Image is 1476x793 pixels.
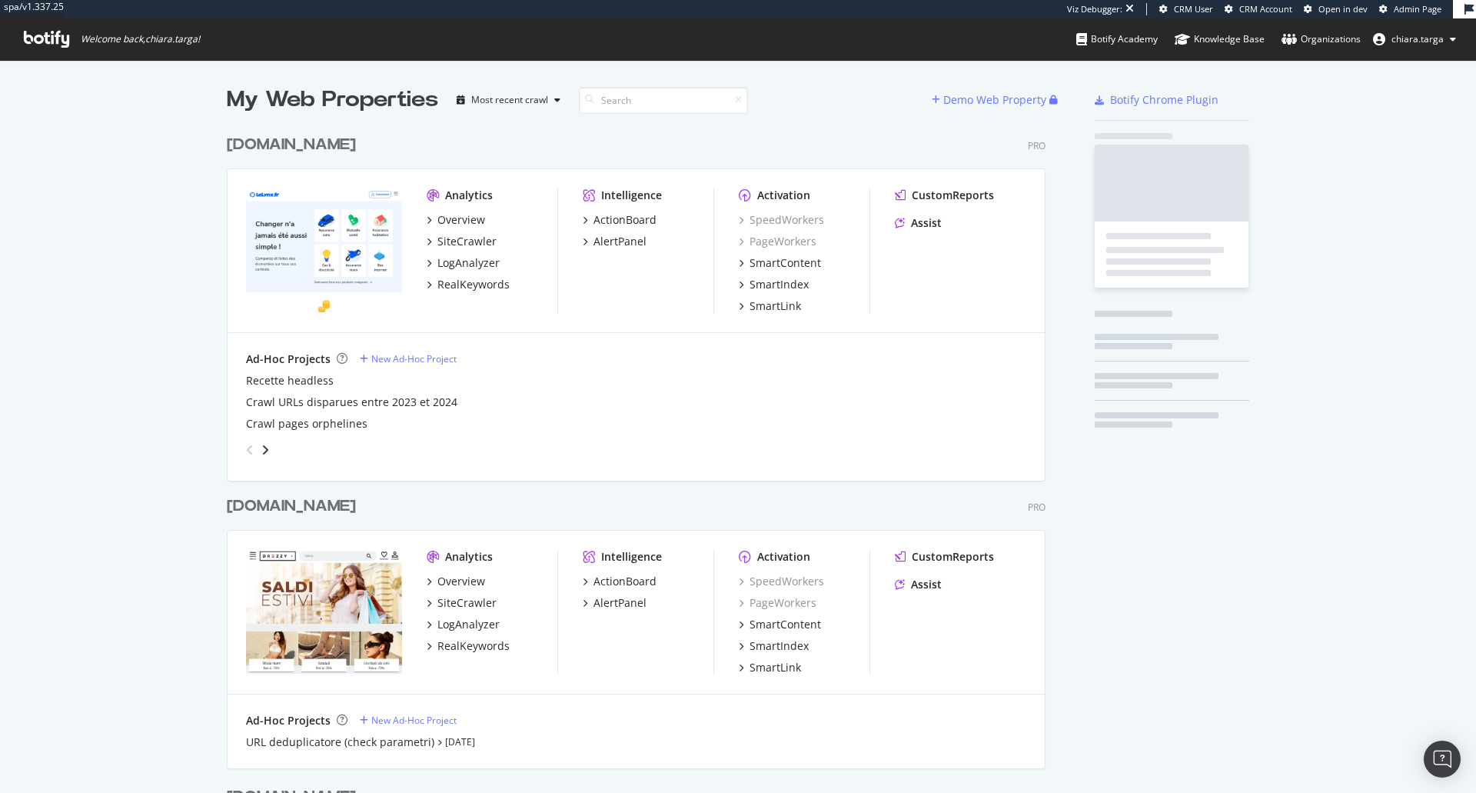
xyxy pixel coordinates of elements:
[246,735,434,750] a: URL deduplicatore (check parametri)
[246,352,331,367] div: Ad-Hoc Projects
[437,574,485,589] div: Overview
[427,255,500,271] a: LogAnalyzer
[1379,3,1441,15] a: Admin Page
[932,93,1049,106] a: Demo Web Property
[1361,27,1468,52] button: chiara.targa
[593,212,657,228] div: ActionBoard
[583,574,657,589] a: ActionBoard
[750,255,821,271] div: SmartContent
[1175,32,1265,47] div: Knowledge Base
[739,595,816,611] a: PageWorkers
[427,638,510,654] a: RealKeywords
[895,215,942,231] a: Assist
[912,549,994,565] div: CustomReports
[471,95,548,105] div: Most recent crawl
[1318,3,1368,15] span: Open in dev
[227,134,356,156] div: [DOMAIN_NAME]
[739,638,809,654] a: SmartIndex
[739,234,816,249] a: PageWorkers
[437,255,500,271] div: LogAnalyzer
[593,234,647,249] div: AlertPanel
[593,595,647,611] div: AlertPanel
[246,188,402,312] img: lelynx.fr
[895,549,994,565] a: CustomReports
[750,660,801,675] div: SmartLink
[1110,92,1218,108] div: Botify Chrome Plugin
[1159,3,1213,15] a: CRM User
[579,87,748,114] input: Search
[1028,501,1045,514] div: Pro
[240,438,260,462] div: angle-left
[1239,3,1292,15] span: CRM Account
[246,713,331,728] div: Ad-Hoc Projects
[260,442,271,458] div: angle-right
[583,595,647,611] a: AlertPanel
[739,617,821,632] a: SmartContent
[437,595,497,611] div: SiteCrawler
[739,277,809,292] a: SmartIndex
[932,88,1049,112] button: Demo Web Property
[1174,3,1213,15] span: CRM User
[912,188,994,203] div: CustomReports
[757,549,810,565] div: Activation
[757,188,810,203] div: Activation
[437,277,510,292] div: RealKeywords
[427,617,500,632] a: LogAnalyzer
[739,298,801,314] a: SmartLink
[1175,18,1265,60] a: Knowledge Base
[445,188,493,203] div: Analytics
[1282,32,1361,47] div: Organizations
[360,714,457,727] a: New Ad-Hoc Project
[445,735,475,748] a: [DATE]
[371,714,457,727] div: New Ad-Hoc Project
[437,234,497,249] div: SiteCrawler
[437,212,485,228] div: Overview
[427,595,497,611] a: SiteCrawler
[246,395,457,410] a: Crawl URLs disparues entre 2023 et 2024
[427,574,485,589] a: Overview
[227,85,438,115] div: My Web Properties
[750,298,801,314] div: SmartLink
[1225,3,1292,15] a: CRM Account
[911,215,942,231] div: Assist
[445,549,493,565] div: Analytics
[739,212,824,228] a: SpeedWorkers
[1095,92,1218,108] a: Botify Chrome Plugin
[227,134,362,156] a: [DOMAIN_NAME]
[360,352,457,365] a: New Ad-Hoc Project
[593,574,657,589] div: ActionBoard
[246,416,367,431] a: Crawl pages orphelines
[739,660,801,675] a: SmartLink
[895,188,994,203] a: CustomReports
[246,373,334,388] div: Recette headless
[750,638,809,654] div: SmartIndex
[583,212,657,228] a: ActionBoard
[739,255,821,271] a: SmartContent
[246,549,402,674] img: drezzy.it
[427,234,497,249] a: SiteCrawler
[81,33,200,45] span: Welcome back, chiara.targa !
[371,352,457,365] div: New Ad-Hoc Project
[437,617,500,632] div: LogAnalyzer
[601,188,662,203] div: Intelligence
[1391,32,1444,45] span: chiara.targa
[1282,18,1361,60] a: Organizations
[450,88,567,112] button: Most recent crawl
[1304,3,1368,15] a: Open in dev
[583,234,647,249] a: AlertPanel
[1076,18,1158,60] a: Botify Academy
[427,277,510,292] a: RealKeywords
[895,577,942,592] a: Assist
[601,549,662,565] div: Intelligence
[437,638,510,654] div: RealKeywords
[750,617,821,632] div: SmartContent
[739,574,824,589] a: SpeedWorkers
[227,495,362,518] a: [DOMAIN_NAME]
[427,212,485,228] a: Overview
